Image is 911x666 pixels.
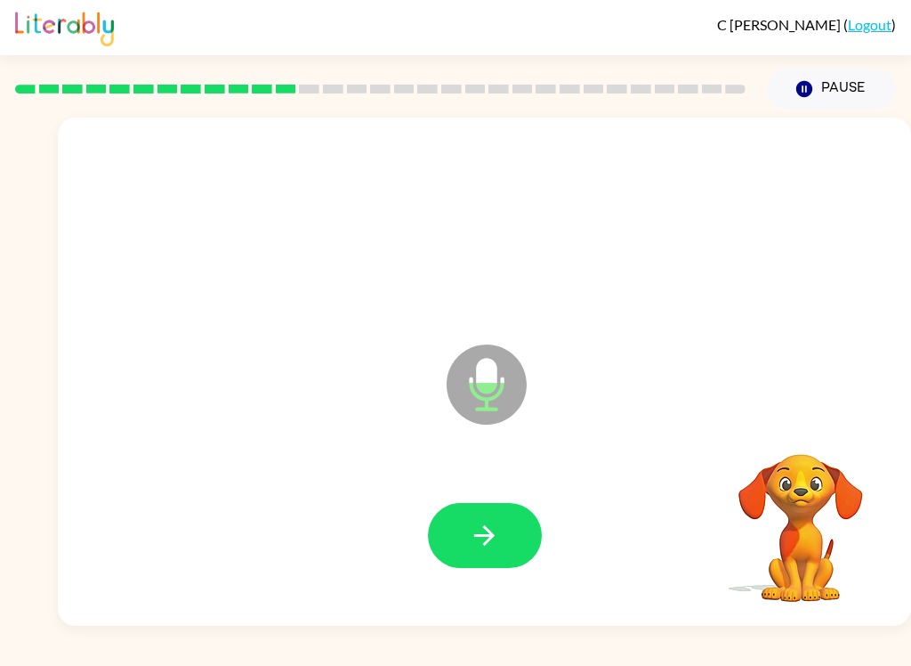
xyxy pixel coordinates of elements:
[848,16,891,33] a: Logout
[717,16,843,33] span: C [PERSON_NAME]
[712,426,890,605] video: Your browser must support playing .mp4 files to use Literably. Please try using another browser.
[767,69,896,110] button: Pause
[717,16,896,33] div: ( )
[15,7,114,46] img: Literably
